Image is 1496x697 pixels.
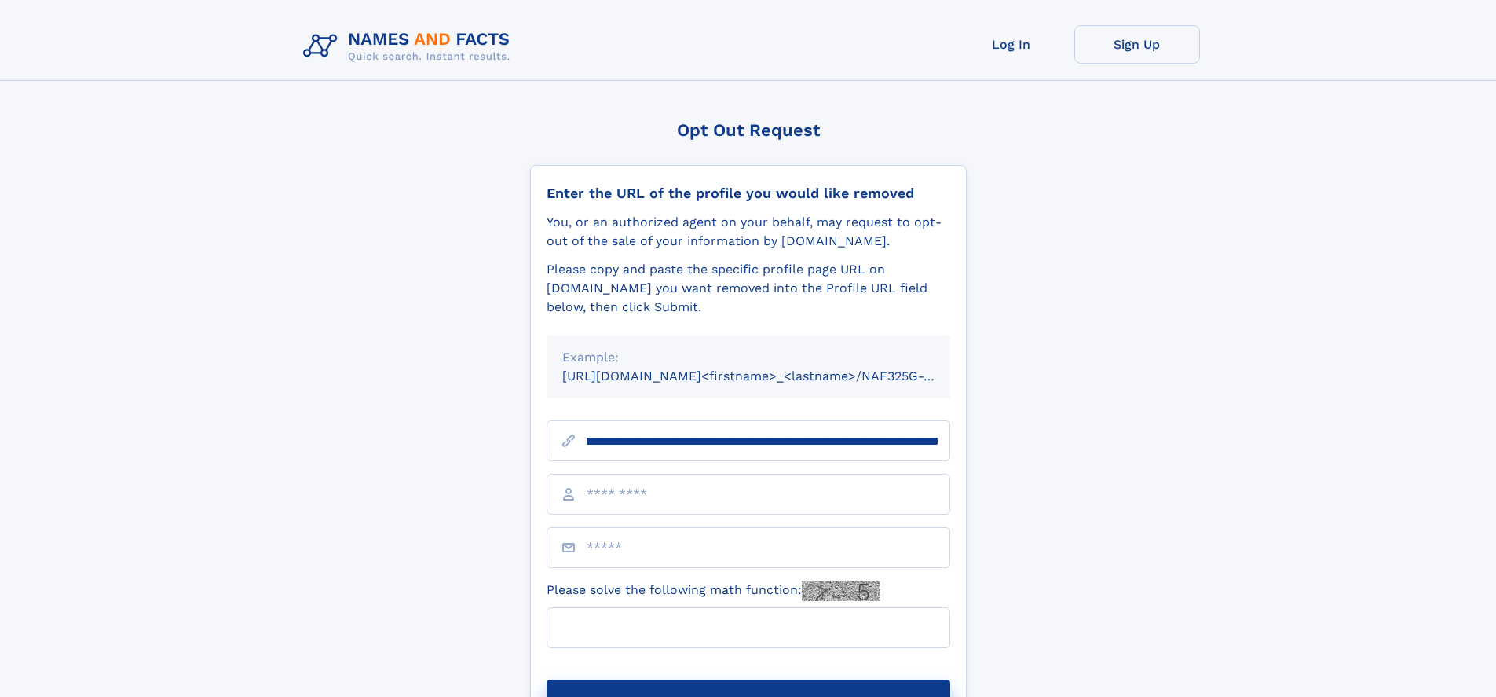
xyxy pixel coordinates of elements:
[547,213,950,251] div: You, or an authorized agent on your behalf, may request to opt-out of the sale of your informatio...
[547,260,950,317] div: Please copy and paste the specific profile page URL on [DOMAIN_NAME] you want removed into the Pr...
[530,120,967,140] div: Opt Out Request
[547,581,880,601] label: Please solve the following math function:
[949,25,1074,64] a: Log In
[547,185,950,202] div: Enter the URL of the profile you would like removed
[1074,25,1200,64] a: Sign Up
[562,348,935,367] div: Example:
[562,369,980,383] small: [URL][DOMAIN_NAME]<firstname>_<lastname>/NAF325G-xxxxxxxx
[297,25,523,68] img: Logo Names and Facts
